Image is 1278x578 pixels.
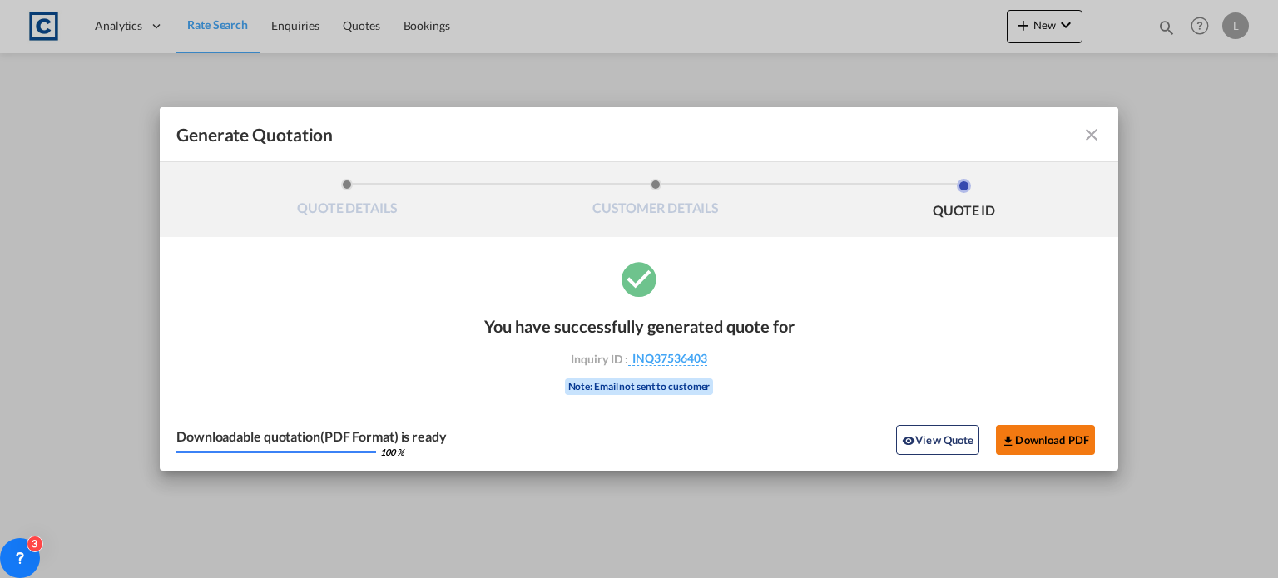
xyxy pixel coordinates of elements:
[176,124,333,146] span: Generate Quotation
[810,179,1118,224] li: QUOTE ID
[896,425,979,455] button: icon-eyeView Quote
[160,107,1118,471] md-dialog: Generate QuotationQUOTE ...
[380,447,404,457] div: 100 %
[996,425,1095,455] button: Download PDF
[1082,125,1102,145] md-icon: icon-close fg-AAA8AD cursor m-0
[176,430,447,443] div: Downloadable quotation(PDF Format) is ready
[1002,434,1015,447] md-icon: icon-download
[902,434,915,447] md-icon: icon-eye
[484,316,795,336] div: You have successfully generated quote for
[502,179,810,224] li: CUSTOMER DETAILS
[565,378,714,395] div: Note: Email not sent to customer
[542,351,736,366] div: Inquiry ID :
[618,258,660,299] md-icon: icon-checkbox-marked-circle
[628,351,707,366] span: INQ37536403
[193,179,502,224] li: QUOTE DETAILS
